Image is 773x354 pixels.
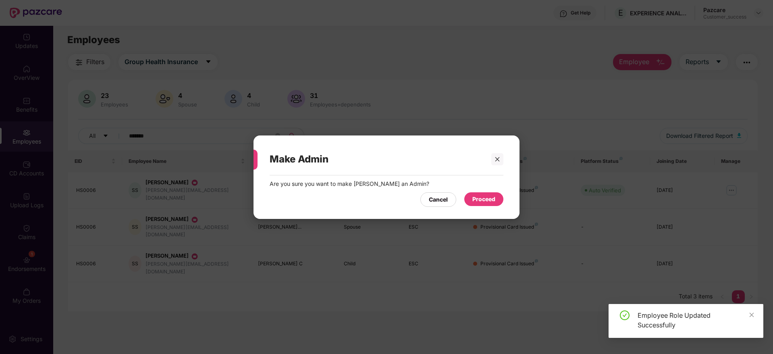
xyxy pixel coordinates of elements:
div: Cancel [429,195,448,204]
div: Employee Role Updated Successfully [638,310,754,330]
div: Proceed [472,194,495,203]
span: close [749,312,754,318]
div: Make Admin [270,144,484,175]
div: Are you sure you want to make [PERSON_NAME] an Admin? [270,179,503,188]
span: close [495,156,500,162]
span: check-circle [620,310,630,320]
